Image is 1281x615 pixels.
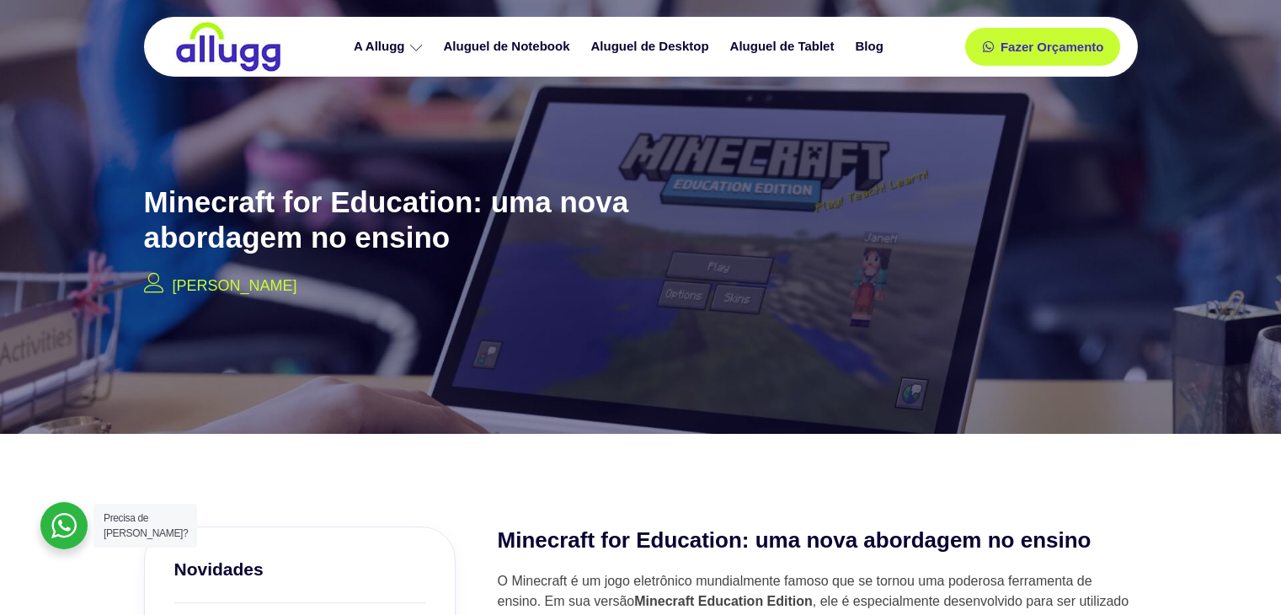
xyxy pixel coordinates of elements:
a: Aluguel de Notebook [435,32,583,61]
h2: Minecraft for Education: uma nova abordagem no ensino [144,184,683,255]
a: Aluguel de Desktop [583,32,722,61]
img: locação de TI é Allugg [173,21,283,72]
span: Fazer Orçamento [1001,40,1104,53]
h3: Novidades [174,557,425,581]
a: A Allugg [345,32,435,61]
h2: Minecraft for Education: uma nova abordagem no ensino [498,527,1138,555]
a: Fazer Orçamento [965,28,1121,66]
iframe: Chat Widget [1197,534,1281,615]
strong: Minecraft Education Edition [634,594,813,608]
p: [PERSON_NAME] [173,275,297,297]
div: Widget de chat [1197,534,1281,615]
span: Precisa de [PERSON_NAME]? [104,512,188,539]
a: Aluguel de Tablet [722,32,847,61]
a: Blog [846,32,895,61]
